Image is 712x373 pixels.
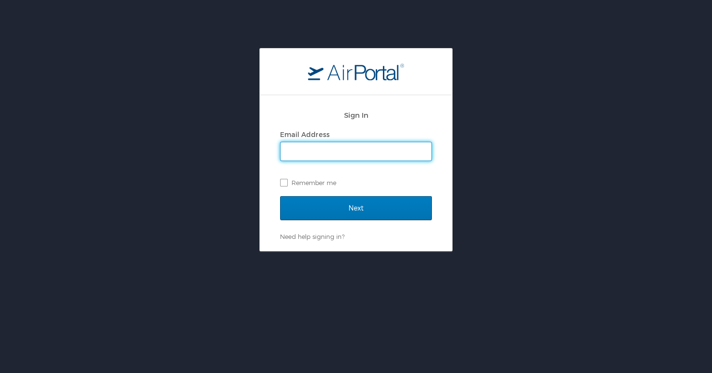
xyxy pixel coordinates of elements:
label: Email Address [280,130,330,138]
a: Need help signing in? [280,233,344,240]
input: Next [280,196,432,220]
label: Remember me [280,175,432,190]
h2: Sign In [280,110,432,121]
img: logo [308,63,404,80]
